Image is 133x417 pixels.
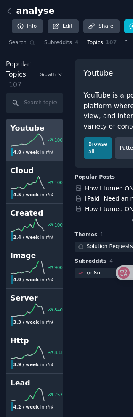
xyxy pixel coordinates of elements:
div: in [11,275,53,284]
div: in [11,232,53,241]
a: Http833%3.9 / weekin r/n8n [6,331,63,374]
h2: Cloud [11,166,59,176]
span: r/ n8n [46,319,58,325]
span: r/ n8n [46,404,58,409]
div: in [11,148,53,156]
a: Subreddits4 [41,36,81,53]
input: Search topics [6,93,63,113]
div: 757 % [54,392,67,398]
a: Lead757%4.2 / weekin r/n8n [6,374,63,416]
span: Growth [40,71,56,77]
img: n8n [78,270,84,276]
span: 4 [109,258,113,264]
a: Image900%4.9 / weekin r/n8n [6,246,63,289]
span: 107 [9,81,21,89]
div: 1000 % [54,222,70,228]
span: 1 [100,232,104,238]
b: 4.5 / week [13,192,39,197]
span: r/ n8n [46,192,58,197]
b: 2.4 / week [13,235,39,240]
a: Created1000%2.4 / weekin r/n8n [6,204,63,246]
span: r/ n8n [46,362,58,367]
h2: Server [11,293,59,304]
div: 833 % [54,349,67,355]
span: r/ n8n [46,150,58,155]
b: 3.3 / week [13,319,39,325]
h2: analyse [6,6,54,16]
span: Youtube [84,68,113,79]
b: 3.9 / week [13,362,39,367]
div: 1000 % [54,137,70,143]
h2: Youtube [11,123,59,134]
h2: Image [11,251,59,261]
span: Themes [75,231,98,239]
span: Search [9,39,27,47]
span: r/ n8n [46,277,58,282]
a: Topics107 [84,36,120,53]
span: 4 [75,39,79,47]
div: in [11,360,53,369]
button: Growth [40,71,63,77]
span: r/ n8n [46,235,58,240]
span: Subreddits [75,258,107,265]
a: Search [6,36,38,53]
span: 107 [106,39,117,47]
div: r/ n8n [87,269,101,277]
a: Edit [48,19,79,34]
a: Share [83,19,120,34]
b: 4.9 / week [13,277,39,282]
a: Browse all [84,137,112,159]
div: in [11,317,53,326]
div: in [11,402,53,411]
span: Subreddits [44,39,72,47]
div: in [11,190,53,199]
div: 900 % [54,264,67,270]
div: 1000 % [54,179,70,185]
a: Server840%3.3 / weekin r/n8n [6,289,63,331]
span: Topics [87,39,103,47]
a: Cloud1000%4.5 / weekin r/n8n [6,161,63,204]
h2: Http [11,335,59,346]
a: Youtube1000%4.8 / weekin r/n8n [6,119,63,161]
h2: Lead [11,378,59,388]
b: 4.8 / week [13,150,39,155]
b: 4.2 / week [13,404,39,409]
a: Info [12,19,43,34]
span: Popular Topics [6,59,31,80]
h2: Created [11,208,59,219]
div: Popular Posts [75,174,115,181]
div: Solution Requests [87,243,133,251]
div: 840 % [54,307,67,313]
